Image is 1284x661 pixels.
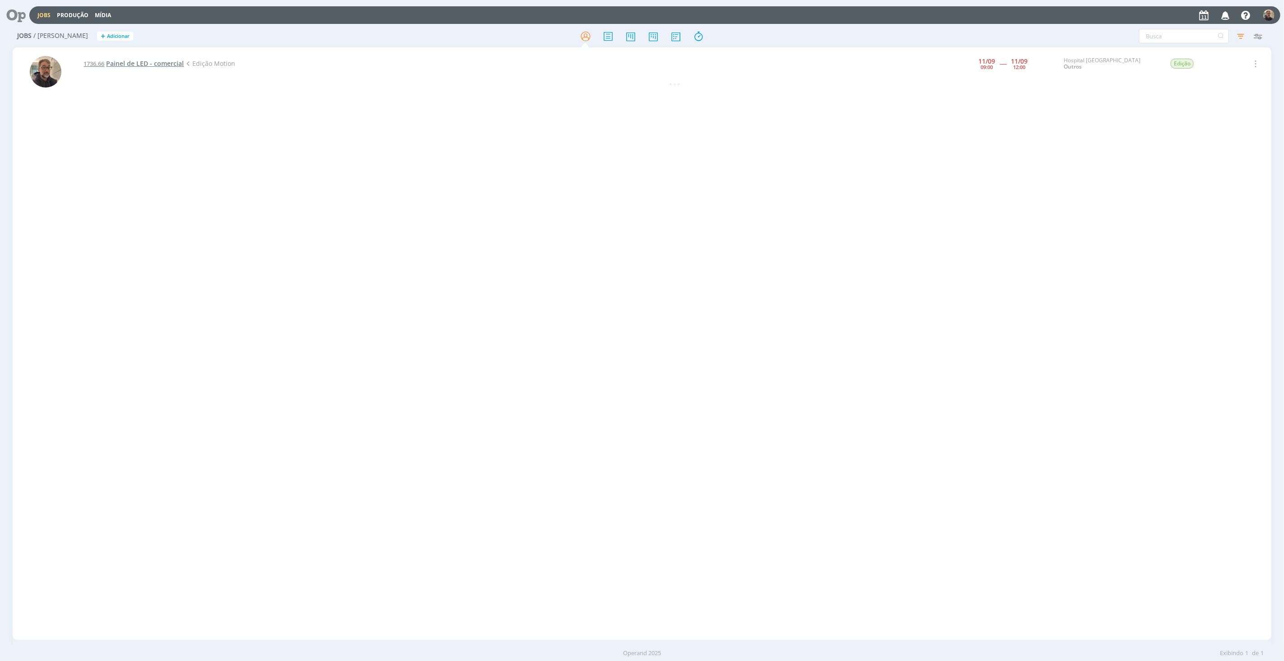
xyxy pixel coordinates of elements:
[95,11,111,19] a: Mídia
[84,60,104,68] span: 1736.66
[35,12,53,19] button: Jobs
[84,59,184,68] a: 1736.66Painel de LED - comercial
[30,56,61,88] img: R
[1261,649,1264,658] span: 1
[1263,7,1275,23] button: R
[97,32,133,41] button: +Adicionar
[33,32,88,40] span: / [PERSON_NAME]
[1263,9,1275,21] img: R
[37,11,51,19] a: Jobs
[981,65,993,69] div: 09:00
[1064,57,1157,70] div: Hospital [GEOGRAPHIC_DATA]
[54,12,91,19] button: Produção
[92,12,114,19] button: Mídia
[17,32,32,40] span: Jobs
[1064,63,1082,70] a: Outros
[1139,29,1229,43] input: Busca
[184,59,235,68] span: Edição Motion
[57,11,88,19] a: Produção
[1252,649,1259,658] span: de
[1220,649,1243,658] span: Exibindo
[107,33,130,39] span: Adicionar
[1013,65,1025,69] div: 12:00
[1171,59,1194,69] span: Edição
[1011,58,1028,65] div: 11/09
[1245,649,1248,658] span: 1
[101,32,105,41] span: +
[106,59,184,68] span: Painel de LED - comercial
[78,79,1271,88] div: - - -
[1000,59,1006,68] span: -----
[978,58,995,65] div: 11/09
